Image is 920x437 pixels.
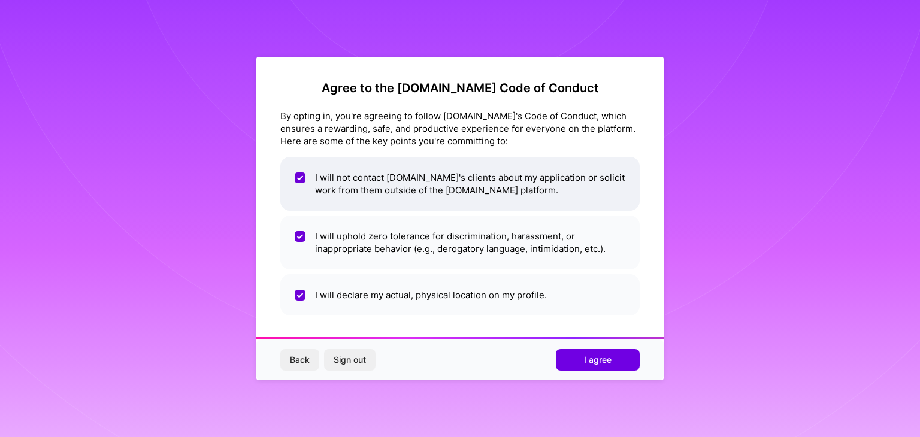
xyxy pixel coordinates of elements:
span: Sign out [334,354,366,366]
li: I will declare my actual, physical location on my profile. [280,274,640,315]
h2: Agree to the [DOMAIN_NAME] Code of Conduct [280,81,640,95]
span: I agree [584,354,612,366]
span: Back [290,354,310,366]
button: I agree [556,349,640,371]
button: Sign out [324,349,376,371]
li: I will uphold zero tolerance for discrimination, harassment, or inappropriate behavior (e.g., der... [280,216,640,269]
li: I will not contact [DOMAIN_NAME]'s clients about my application or solicit work from them outside... [280,157,640,211]
div: By opting in, you're agreeing to follow [DOMAIN_NAME]'s Code of Conduct, which ensures a rewardin... [280,110,640,147]
button: Back [280,349,319,371]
